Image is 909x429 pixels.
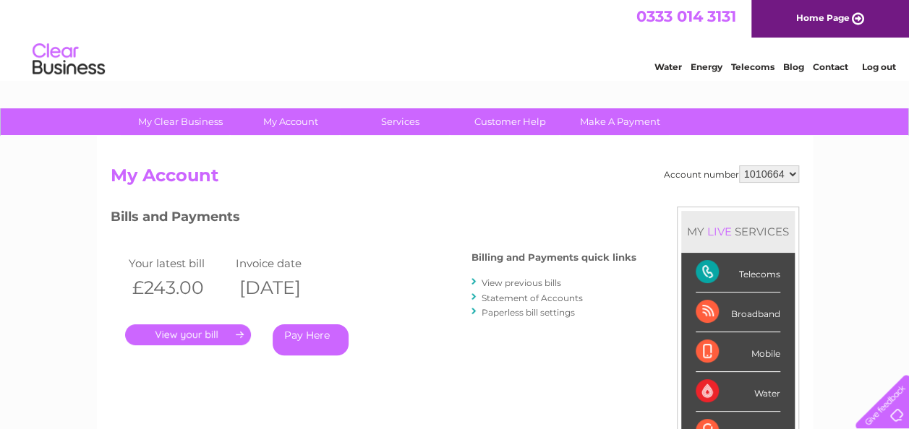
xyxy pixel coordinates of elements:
a: Statement of Accounts [482,292,583,303]
a: Log out [861,61,895,72]
a: View previous bills [482,277,561,288]
a: Contact [813,61,848,72]
th: £243.00 [125,273,233,303]
a: Blog [783,61,804,72]
a: Telecoms [731,61,774,72]
a: Services [341,108,460,135]
th: [DATE] [232,273,340,303]
div: Telecoms [696,253,780,292]
td: Invoice date [232,253,340,273]
h4: Billing and Payments quick links [471,252,636,263]
h3: Bills and Payments [111,207,636,232]
a: Energy [691,61,722,72]
a: My Account [231,108,350,135]
a: Water [654,61,682,72]
a: Make A Payment [560,108,680,135]
a: Pay Here [273,324,349,355]
img: logo.png [32,38,106,82]
a: My Clear Business [121,108,240,135]
a: Customer Help [451,108,570,135]
div: MY SERVICES [681,211,795,252]
h2: My Account [111,165,799,193]
div: Account number [664,165,799,183]
div: Water [696,372,780,412]
a: . [125,324,251,345]
a: Paperless bill settings [482,307,575,318]
td: Your latest bill [125,253,233,273]
div: Broadband [696,292,780,332]
div: Clear Business is a trading name of Verastar Limited (registered in [GEOGRAPHIC_DATA] No. 3667643... [114,8,797,70]
a: 0333 014 3131 [636,7,736,25]
div: Mobile [696,332,780,372]
div: LIVE [704,225,735,238]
